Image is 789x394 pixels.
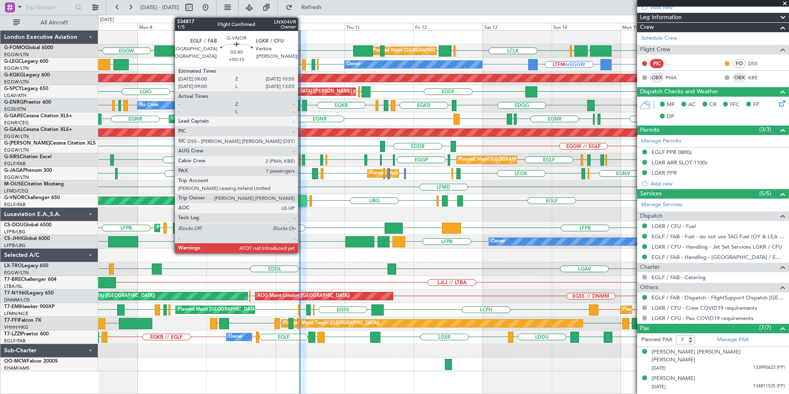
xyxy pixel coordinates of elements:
div: Planned Maint [GEOGRAPHIC_DATA] ([GEOGRAPHIC_DATA]) [370,167,500,180]
a: EGGW/LTN [4,79,29,85]
div: Unplanned Maint [PERSON_NAME] [171,113,246,125]
span: (3/3) [759,125,771,134]
span: OO-MCW [4,359,27,364]
a: Manage PAX [717,336,749,344]
span: [DATE] [652,384,666,390]
span: G-VNOR [4,195,24,200]
a: EHAM/AMS [4,365,29,371]
span: (7/7) [759,323,771,332]
a: EGGW/LTN [4,133,29,140]
label: Planned PAX [641,336,672,344]
a: EGGW/LTN [4,52,29,58]
span: All Aircraft [21,20,87,26]
a: CS-JHHGlobal 6000 [4,236,50,241]
a: LX-TROLegacy 650 [4,263,48,268]
span: Permits [640,126,659,135]
div: Planned Maint [GEOGRAPHIC_DATA] ([GEOGRAPHIC_DATA]) [459,154,589,166]
a: EGSS/STN [4,106,26,112]
div: Fri 12 [413,23,482,30]
div: Planned Maint [GEOGRAPHIC_DATA] [178,304,257,316]
a: EGLF / FAB - Catering [652,274,706,281]
div: Sat 13 [483,23,552,30]
a: G-GAALCessna Citation XLS+ [4,127,72,132]
span: (5/5) [759,189,771,198]
a: LFPB/LBG [4,229,26,235]
div: Unplanned Maint [GEOGRAPHIC_DATA] ([PERSON_NAME] Intl) [227,85,361,98]
a: Manage Services [641,201,683,209]
a: LGKR / CFU - Fuel [652,223,696,230]
span: Dispatch [640,211,663,221]
span: T7-EMI [4,304,20,309]
div: [DATE] [100,17,114,24]
a: EGGW/LTN [4,147,29,153]
span: FP [753,101,759,109]
a: DSS [748,60,767,67]
span: Others [640,283,658,292]
div: Add new [651,180,785,187]
a: Manage Permits [641,137,681,145]
a: VHHH/HKG [4,324,28,330]
span: Leg Information [640,13,682,22]
span: Dispatch Checks and Weather [640,87,718,97]
a: OO-MCWFalcon 2000S [4,359,58,364]
span: Pax [640,324,649,333]
span: Flight Crew [640,45,671,55]
a: EGLF / FAB - Fuel - do not use TAG Fuel (OY & LEA only) EGLF / FAB [652,233,785,240]
a: T7-N1960Legacy 650 [4,291,54,296]
a: PMA [666,74,684,81]
a: EGLF/FAB [4,338,26,344]
div: Owner [347,58,361,71]
button: Refresh [282,1,331,14]
div: Sun 7 [69,23,137,30]
span: G-SPCY [4,86,22,91]
a: LGKR / CFU - Crew COVID19 requirements [652,304,757,311]
span: [DATE] [652,365,666,371]
a: CS-DOUGlobal 6500 [4,223,52,228]
a: Schedule Crew [641,34,677,43]
a: G-ENRGPraetor 600 [4,100,51,105]
span: G-ENRG [4,100,24,105]
a: EGGW/LTN [4,270,29,276]
div: PIC [650,59,664,68]
span: T7-LZZI [4,332,21,337]
a: G-GARECessna Citation XLS+ [4,114,72,119]
span: G-FOMO [4,45,25,50]
div: LGKR ARR SLOT 1100z [652,159,708,166]
div: Mon 8 [137,23,206,30]
a: LFMN/NCE [4,311,28,317]
span: Charter [640,263,660,272]
a: G-SPCYLegacy 650 [4,86,48,91]
span: DP [667,113,674,121]
button: All Aircraft [9,16,90,29]
div: Planned Maint [GEOGRAPHIC_DATA] ([GEOGRAPHIC_DATA]) [157,222,287,234]
span: Crew [640,23,654,32]
div: Sun 14 [552,23,621,30]
div: OBX [650,73,664,82]
a: EGLF/FAB [4,161,26,167]
span: Services [640,189,661,199]
a: LGKR / CFU - Pax COVID19 requirements [652,315,754,322]
span: T7-N1960 [4,291,27,296]
span: 134811525 (PP) [753,383,785,390]
span: G-[PERSON_NAME] [4,141,50,146]
span: FFC [730,101,739,109]
span: G-LEGC [4,59,22,64]
div: Planned Maint Tianjin ([GEOGRAPHIC_DATA]) [283,317,380,330]
div: FO [732,59,746,68]
a: DNMM/LOS [4,297,30,303]
div: EGLF PPR 0800z [652,149,692,156]
a: LTBA/ISL [4,283,23,290]
a: G-VNORChallenger 650 [4,195,60,200]
a: EGLF / FAB - Handling - [GEOGRAPHIC_DATA] / EGLF / FAB [652,254,785,261]
a: EGLF/FAB [4,202,26,208]
span: G-SIRS [4,154,20,159]
span: M-OUSE [4,182,24,187]
div: Mon 15 [621,23,690,30]
span: LX-TRO [4,263,22,268]
a: T7-LZZIPraetor 600 [4,332,49,337]
div: Owner [229,331,243,343]
span: CS-JHH [4,236,22,241]
a: LFPB/LBG [4,242,26,249]
a: G-JAGAPhenom 300 [4,168,52,173]
a: G-[PERSON_NAME]Cessna Citation XLS [4,141,96,146]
